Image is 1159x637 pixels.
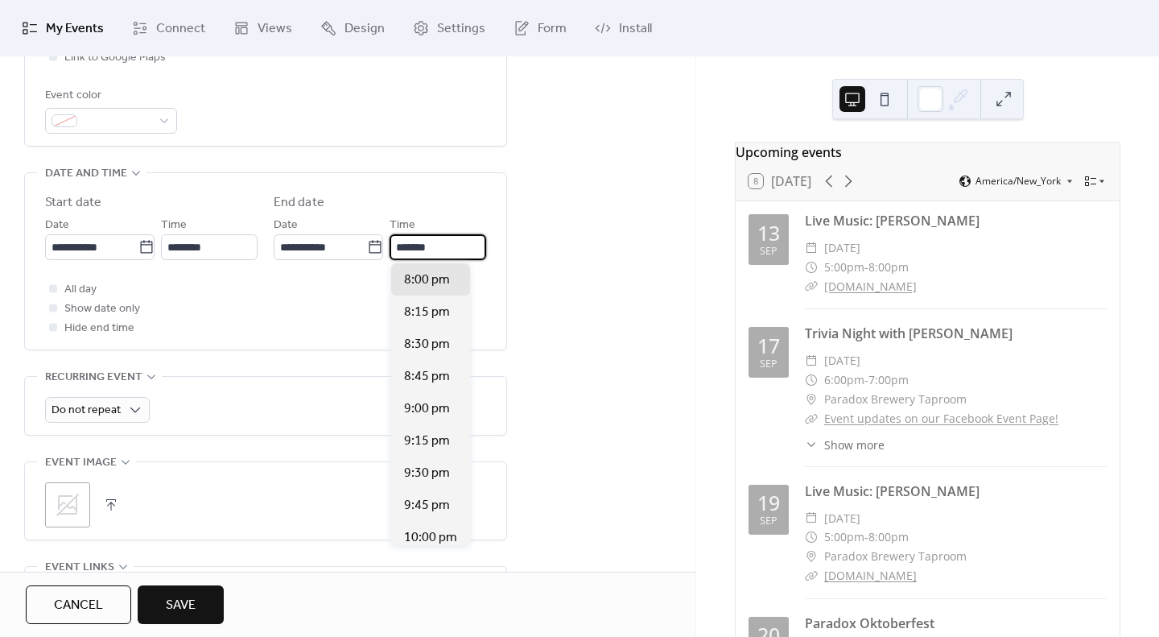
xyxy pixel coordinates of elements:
span: - [864,370,868,390]
div: Upcoming events [736,143,1120,162]
span: Event image [45,453,117,473]
span: Settings [437,19,485,39]
div: ​ [805,409,818,428]
span: - [864,258,868,277]
div: Paradox Oktoberfest [805,614,1107,633]
span: Hide end time [64,319,134,338]
div: ​ [805,547,818,566]
span: 8:00pm [868,527,909,547]
span: Form [538,19,567,39]
span: Time [161,216,187,235]
a: Live Music: [PERSON_NAME] [805,482,980,500]
button: Save [138,585,224,624]
span: Cancel [54,596,103,615]
div: Sep [760,246,777,257]
a: Settings [401,6,497,50]
span: 8:15 pm [404,303,450,322]
div: ​ [805,527,818,547]
span: 8:00 pm [404,271,450,290]
span: All day [64,280,97,300]
span: 7:00pm [868,370,909,390]
span: Paradox Brewery Taproom [824,390,967,409]
span: 8:45 pm [404,367,450,387]
span: 8:00pm [868,258,909,277]
span: [DATE] [824,351,860,370]
span: Design [344,19,385,39]
div: ​ [805,351,818,370]
span: Show more [824,436,885,453]
a: Event updates on our Facebook Event Page! [824,411,1058,426]
div: Sep [760,516,777,527]
span: - [864,527,868,547]
span: 9:45 pm [404,496,450,515]
span: Views [258,19,292,39]
a: Views [221,6,304,50]
a: Design [308,6,397,50]
a: Connect [120,6,217,50]
div: Event color [45,86,174,105]
div: End date [274,193,324,213]
div: ​ [805,436,818,453]
span: 9:30 pm [404,464,450,483]
span: Paradox Brewery Taproom [824,547,967,566]
span: Date [274,216,298,235]
span: Do not repeat [52,399,121,421]
a: Install [583,6,664,50]
span: Recurring event [45,368,142,387]
a: Form [501,6,579,50]
span: [DATE] [824,509,860,528]
span: Date and time [45,164,127,184]
div: Sep [760,359,777,370]
button: Cancel [26,585,131,624]
span: Link to Google Maps [64,48,166,68]
div: 13 [757,223,780,243]
div: ; [45,482,90,527]
div: ​ [805,566,818,585]
div: ​ [805,277,818,296]
span: 10:00 pm [404,528,457,548]
a: My Events [10,6,116,50]
div: ​ [805,390,818,409]
span: Date [45,216,69,235]
a: Trivia Night with [PERSON_NAME] [805,325,1013,342]
div: ​ [805,238,818,258]
span: Show date only [64,300,140,319]
span: 5:00pm [824,527,864,547]
span: Save [166,596,196,615]
span: 8:30 pm [404,335,450,354]
div: ​ [805,370,818,390]
span: [DATE] [824,238,860,258]
span: Connect [156,19,205,39]
a: [DOMAIN_NAME] [824,279,917,294]
div: 19 [757,493,780,513]
div: 17 [757,336,780,356]
span: Event links [45,558,114,577]
div: ​ [805,258,818,277]
div: Start date [45,193,101,213]
a: Live Music: [PERSON_NAME] [805,212,980,230]
button: ​Show more [805,436,885,453]
a: [DOMAIN_NAME] [824,568,917,583]
span: 6:00pm [824,370,864,390]
span: Install [619,19,652,39]
span: 9:00 pm [404,399,450,419]
div: ​ [805,509,818,528]
span: 9:15 pm [404,432,450,451]
span: 5:00pm [824,258,864,277]
span: Time [390,216,415,235]
span: My Events [46,19,104,39]
span: America/New_York [975,176,1061,186]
